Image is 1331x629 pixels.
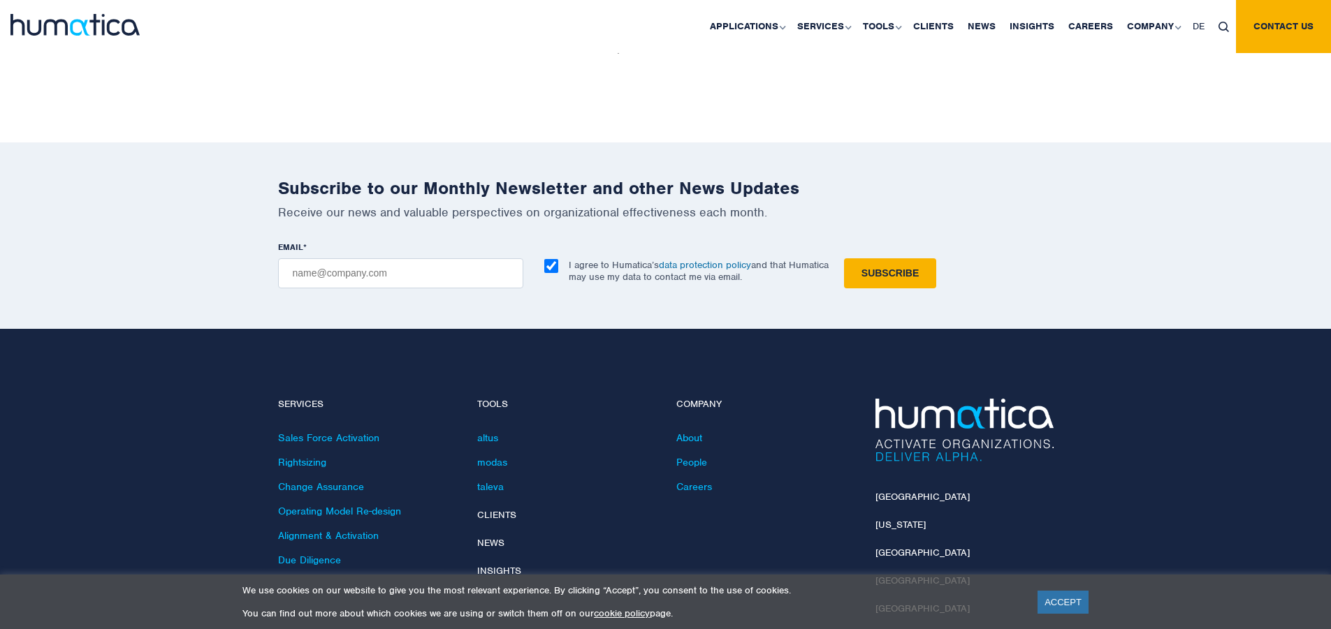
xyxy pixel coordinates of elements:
[278,431,379,444] a: Sales Force Activation
[477,509,516,521] a: Clients
[875,491,970,503] a: [GEOGRAPHIC_DATA]
[10,14,140,36] img: logo
[477,456,507,468] a: modas
[477,480,504,493] a: taleva
[544,259,558,273] input: I agree to Humatica’sdata protection policyand that Humatica may use my data to contact me via em...
[569,259,829,283] p: I agree to Humatica’s and that Humatica may use my data to contact me via email.
[676,456,707,468] a: People
[242,607,1020,619] p: You can find out more about which cookies we are using or switch them off on our page.
[278,554,341,566] a: Due Diligence
[875,547,970,558] a: [GEOGRAPHIC_DATA]
[676,431,702,444] a: About
[278,456,326,468] a: Rightsizing
[477,431,498,444] a: altus
[477,399,655,410] h4: Tools
[278,399,456,410] h4: Services
[278,177,1054,199] h2: Subscribe to our Monthly Newsletter and other News Updates
[594,607,650,619] a: cookie policy
[844,258,936,288] input: Subscribe
[477,565,521,577] a: Insights
[278,205,1054,220] p: Receive our news and valuable perspectives on organizational effectiveness each month.
[1219,22,1229,32] img: search_icon
[1193,20,1205,32] span: DE
[875,399,1054,461] img: Humatica
[676,480,712,493] a: Careers
[278,505,401,517] a: Operating Model Re-design
[1038,591,1089,614] a: ACCEPT
[278,242,303,253] span: EMAIL
[659,259,751,271] a: data protection policy
[278,480,364,493] a: Change Assurance
[477,537,504,549] a: News
[278,529,379,542] a: Alignment & Activation
[875,519,926,531] a: [US_STATE]
[242,584,1020,596] p: We use cookies on our website to give you the most relevant experience. By clicking “Accept”, you...
[676,399,854,410] h4: Company
[278,258,523,288] input: name@company.com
